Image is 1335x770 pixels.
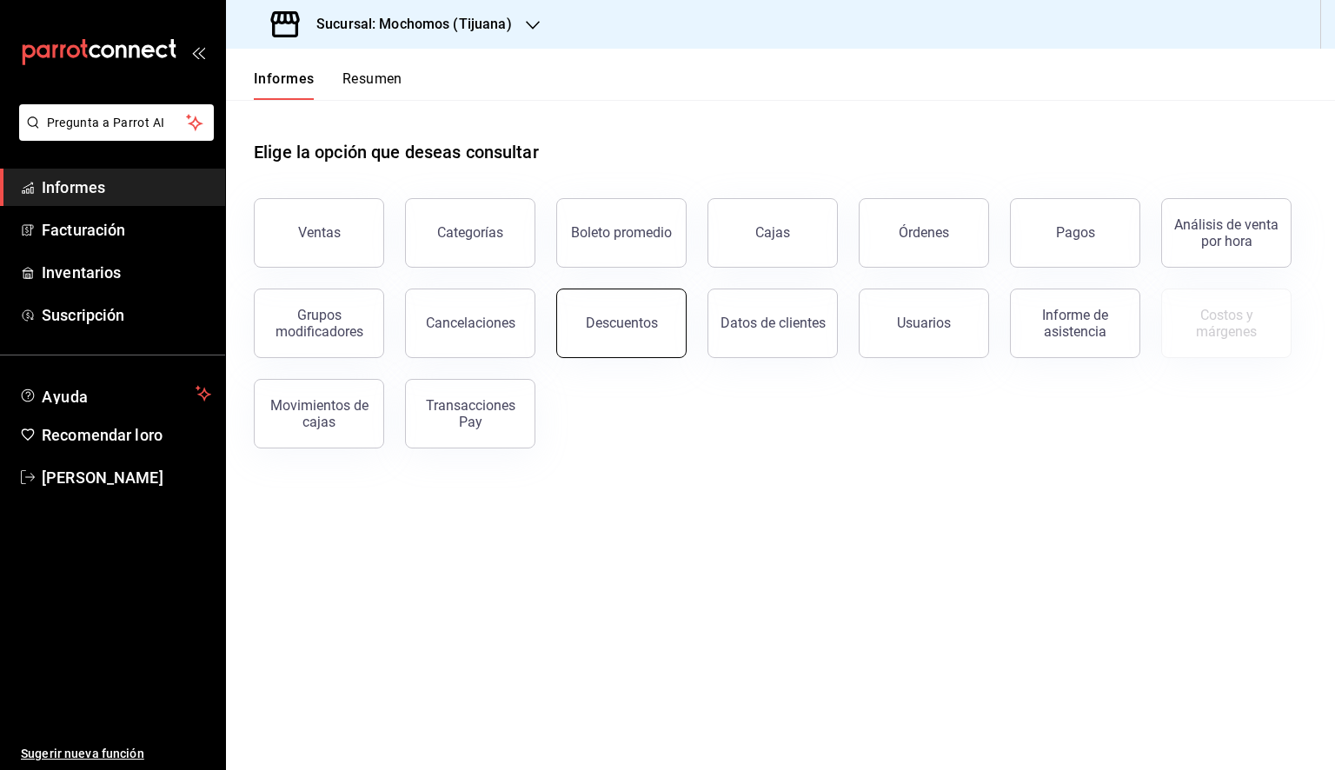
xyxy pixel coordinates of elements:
[42,388,89,406] font: Ayuda
[298,224,341,241] font: Ventas
[1042,307,1108,340] font: Informe de asistencia
[437,224,503,241] font: Categorías
[42,178,105,196] font: Informes
[1056,224,1095,241] font: Pagos
[42,221,125,239] font: Facturación
[426,315,515,331] font: Cancelaciones
[254,70,402,100] div: pestañas de navegación
[254,379,384,448] button: Movimientos de cajas
[1161,289,1292,358] button: Contrata inventarios para ver este informe
[859,289,989,358] button: Usuarios
[1010,289,1140,358] button: Informe de asistencia
[47,116,165,129] font: Pregunta a Parrot AI
[254,142,539,163] font: Elige la opción que deseas consultar
[1196,307,1257,340] font: Costos y márgenes
[270,397,369,430] font: Movimientos de cajas
[586,315,658,331] font: Descuentos
[42,468,163,487] font: [PERSON_NAME]
[19,104,214,141] button: Pregunta a Parrot AI
[571,224,672,241] font: Boleto promedio
[21,747,144,760] font: Sugerir nueva función
[405,379,535,448] button: Transacciones Pay
[42,306,124,324] font: Suscripción
[42,263,121,282] font: Inventarios
[254,289,384,358] button: Grupos modificadores
[1010,198,1140,268] button: Pagos
[556,198,687,268] button: Boleto promedio
[42,426,163,444] font: Recomendar loro
[897,315,951,331] font: Usuarios
[899,224,949,241] font: Órdenes
[707,289,838,358] button: Datos de clientes
[556,289,687,358] button: Descuentos
[707,198,838,268] button: Cajas
[859,198,989,268] button: Órdenes
[426,397,515,430] font: Transacciones Pay
[316,16,512,32] font: Sucursal: Mochomos (Tijuana)
[191,45,205,59] button: abrir_cajón_menú
[1161,198,1292,268] button: Análisis de venta por hora
[755,224,790,241] font: Cajas
[276,307,363,340] font: Grupos modificadores
[721,315,826,331] font: Datos de clientes
[405,289,535,358] button: Cancelaciones
[12,126,214,144] a: Pregunta a Parrot AI
[254,198,384,268] button: Ventas
[1174,216,1279,249] font: Análisis de venta por hora
[405,198,535,268] button: Categorías
[254,70,315,87] font: Informes
[342,70,402,87] font: Resumen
